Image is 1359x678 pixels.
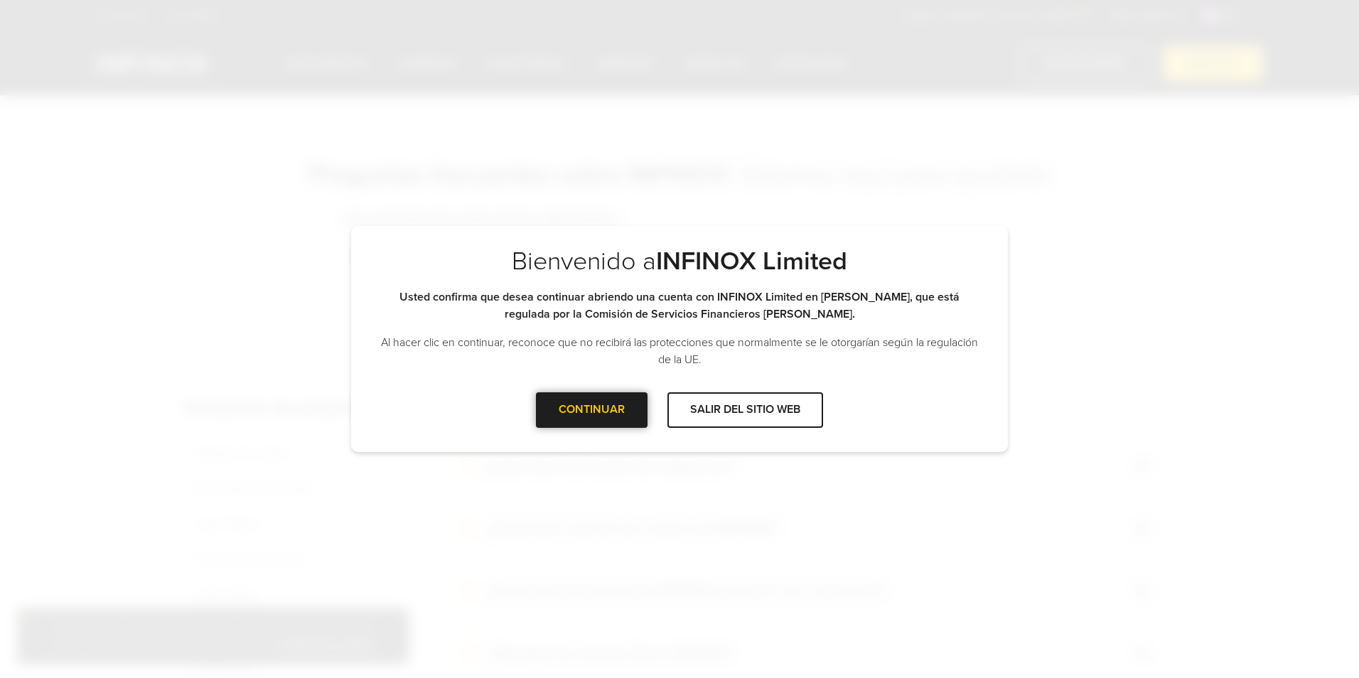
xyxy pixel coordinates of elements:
font: CONTINUAR [559,402,625,416]
p: Bienvenido a [380,246,979,277]
font: SALIR DEL SITIO WEB [690,402,800,416]
p: Al hacer clic en continuar, reconoce que no recibirá las protecciones que normalmente se le otorg... [380,334,979,368]
strong: INFINOX Limited [656,246,847,276]
strong: Usted confirma que desea continuar abriendo una cuenta con INFINOX Limited en [PERSON_NAME], que ... [399,290,960,321]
